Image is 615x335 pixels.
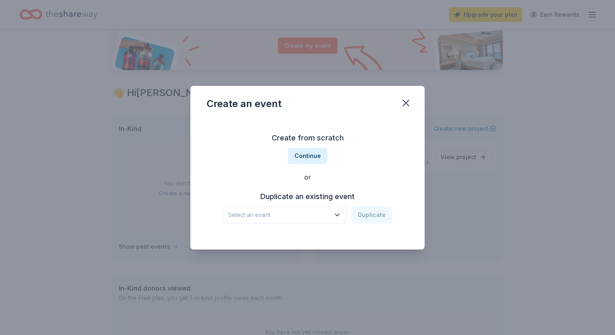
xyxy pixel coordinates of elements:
[288,148,327,164] button: Continue
[223,190,392,203] h3: Duplicate an existing event
[223,206,347,223] button: Select an event
[207,172,408,182] div: or
[207,131,408,145] h3: Create from scratch
[207,97,281,110] div: Create an event
[228,210,330,220] span: Select an event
